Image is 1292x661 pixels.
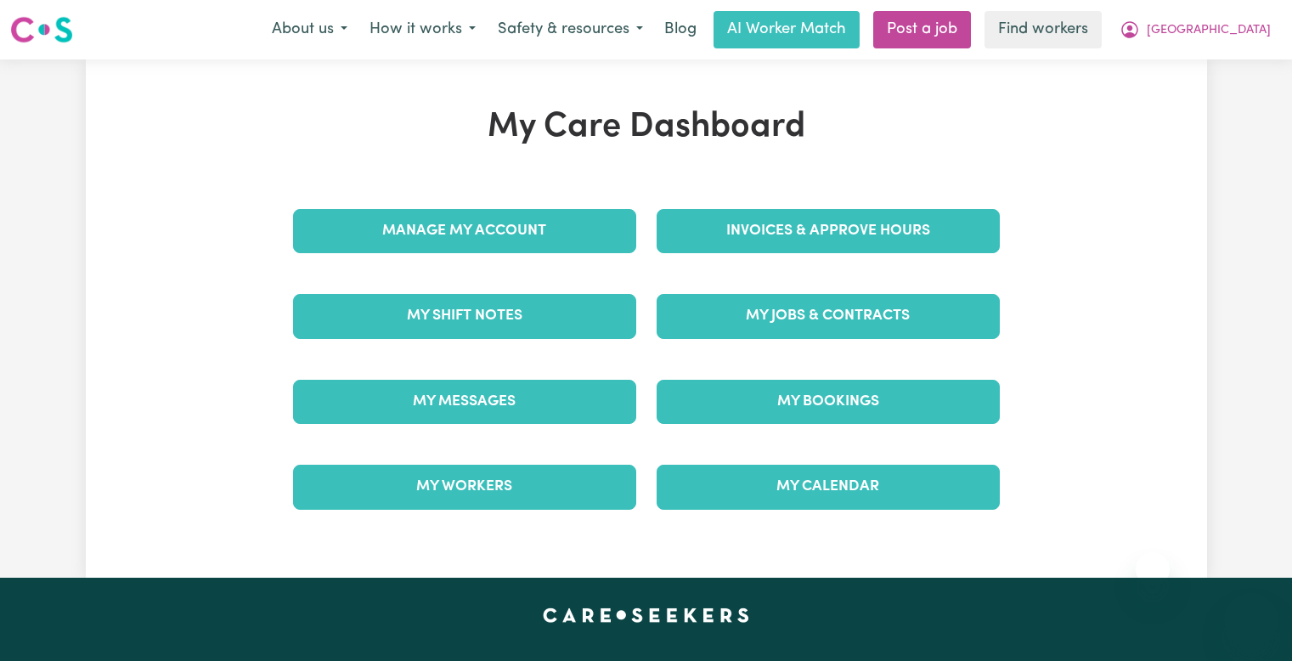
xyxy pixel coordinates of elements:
a: Blog [654,11,707,48]
iframe: Button to launch messaging window [1224,593,1278,647]
a: My Jobs & Contracts [657,294,1000,338]
a: My Calendar [657,465,1000,509]
a: My Messages [293,380,636,424]
button: How it works [358,12,487,48]
iframe: Close message [1136,552,1170,586]
button: My Account [1109,12,1282,48]
a: Invoices & Approve Hours [657,209,1000,253]
a: Find workers [985,11,1102,48]
span: [GEOGRAPHIC_DATA] [1147,21,1271,40]
a: Careseekers logo [10,10,73,49]
a: AI Worker Match [714,11,860,48]
a: Manage My Account [293,209,636,253]
button: About us [261,12,358,48]
a: My Shift Notes [293,294,636,338]
a: My Workers [293,465,636,509]
img: Careseekers logo [10,14,73,45]
a: Post a job [873,11,971,48]
a: Careseekers home page [543,608,749,622]
h1: My Care Dashboard [283,107,1010,148]
a: My Bookings [657,380,1000,424]
button: Safety & resources [487,12,654,48]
